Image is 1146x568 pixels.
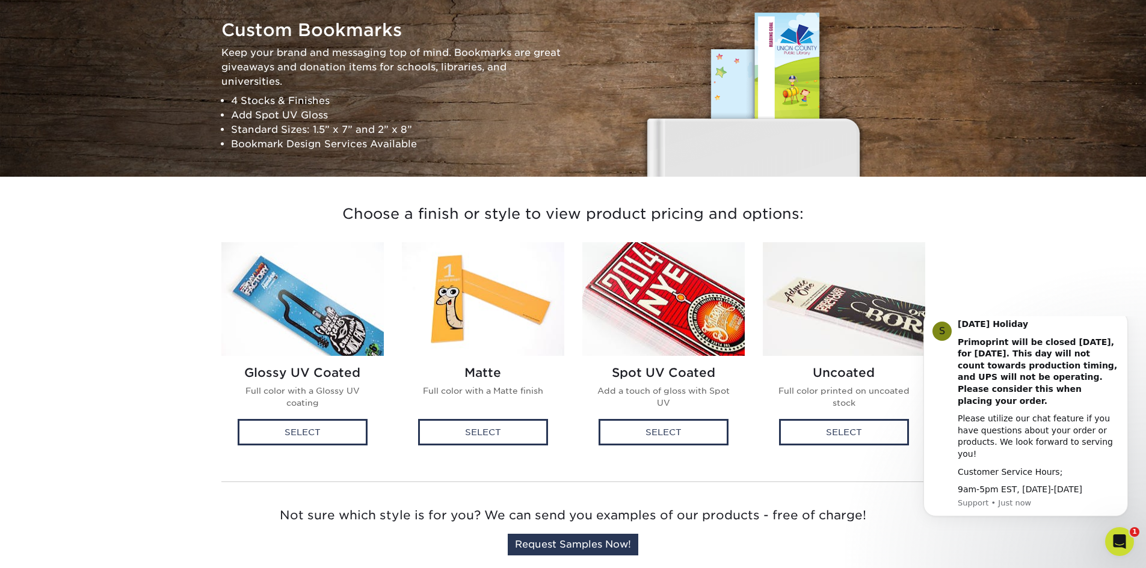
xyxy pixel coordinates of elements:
[221,242,384,457] a: Glossy UV Coated Bookmarks Glossy UV Coated Full color with a Glossy UV coating Select
[231,136,564,151] li: Bookmark Design Services Available
[599,419,729,445] div: Select
[772,365,916,380] h2: Uncoated
[221,506,925,524] p: Not sure which style is for you? We can send you examples of our products - free of charge!
[238,419,368,445] div: Select
[52,21,212,90] b: Primoprint will be closed [DATE], for [DATE]. This day will not count towards production timing, ...
[402,242,564,356] img: Matte Bookmarks
[27,5,46,25] div: Profile image for Support
[231,365,374,380] h2: Glossy UV Coated
[52,168,214,180] div: 9am-5pm EST, [DATE]-[DATE]
[231,385,374,409] p: Full color with a Glossy UV coating
[763,242,925,356] img: Uncoated Bookmarks
[221,45,564,88] p: Keep your brand and messaging top of mind. Bookmarks are great giveaways and donation items for s...
[231,122,564,136] li: Standard Sizes: 1.5” x 7” and 2” x 8”
[52,150,214,162] div: Customer Service Hours;
[52,97,214,144] div: Please utilize our chat feature if you have questions about your order or products. We look forwa...
[221,20,564,41] h1: Custom Bookmarks
[905,316,1146,536] iframe: Intercom notifications message
[763,242,925,457] a: Uncoated Bookmarks Uncoated Full color printed on uncoated stock Select
[411,365,555,380] h2: Matte
[3,531,102,564] iframe: Google Customer Reviews
[639,8,867,177] img: Bookmarks
[592,385,735,409] p: Add a touch of gloss with Spot UV
[231,93,564,108] li: 4 Stocks & Finishes
[418,419,548,445] div: Select
[582,242,745,457] a: Spot UV Coated Bookmarks Spot UV Coated Add a touch of gloss with Spot UV Select
[52,3,123,13] b: [DATE] Holiday
[592,365,735,380] h2: Spot UV Coated
[582,242,745,356] img: Spot UV Coated Bookmarks
[52,2,214,180] div: Message content
[411,385,555,397] p: Full color with a Matte finish
[1105,527,1134,556] iframe: Intercom live chat
[779,419,909,445] div: Select
[508,534,638,555] a: Request Samples Now!
[221,191,925,237] h3: Choose a finish or style to view product pricing and options:
[52,182,214,192] p: Message from Support, sent Just now
[772,385,916,409] p: Full color printed on uncoated stock
[221,242,384,356] img: Glossy UV Coated Bookmarks
[231,108,564,122] li: Add Spot UV Gloss
[1130,527,1139,537] span: 1
[402,242,564,457] a: Matte Bookmarks Matte Full color with a Matte finish Select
